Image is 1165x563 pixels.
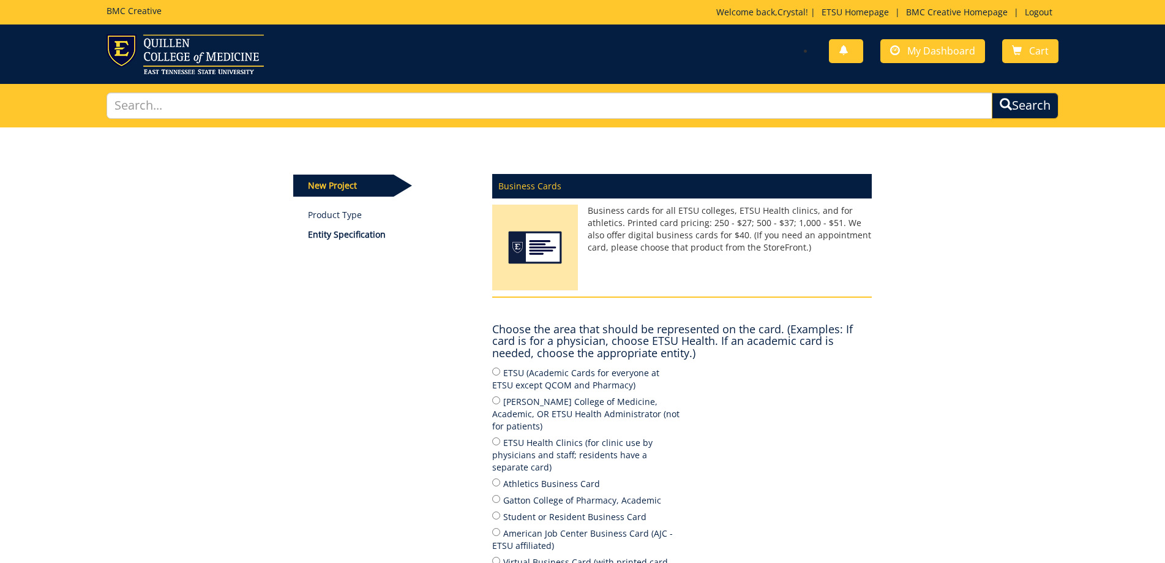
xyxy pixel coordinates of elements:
[900,6,1014,18] a: BMC Creative Homepage
[1019,6,1058,18] a: Logout
[308,209,474,221] a: Product Type
[492,368,500,376] input: ETSU (Academic Cards for everyone at ETSU except QCOM and Pharmacy)
[107,6,162,15] h5: BMC Creative
[1029,44,1049,58] span: Cart
[492,174,872,198] p: Business Cards
[907,44,975,58] span: My Dashboard
[492,528,500,536] input: American Job Center Business Card (AJC - ETSU affiliated)
[492,396,500,404] input: [PERSON_NAME] College of Medicine, Academic, OR ETSU Health Administrator (not for patients)
[492,510,682,523] label: Student or Resident Business Card
[293,175,394,197] p: New Project
[492,477,682,490] label: Athletics Business Card
[815,6,895,18] a: ETSU Homepage
[492,512,500,520] input: Student or Resident Business Card
[777,6,806,18] a: Crystal
[107,93,993,119] input: Search...
[492,436,682,474] label: ETSU Health Clinics (for clinic use by physicians and staff; residents have a separate card)
[992,93,1058,119] button: Search
[492,526,682,552] label: American Job Center Business Card (AJC - ETSU affiliated)
[492,495,500,503] input: Gatton College of Pharmacy, Academic
[492,205,872,254] p: Business cards for all ETSU colleges, ETSU Health clinics, and for athletics. Printed card pricin...
[492,323,872,360] h4: Choose the area that should be represented on the card. (Examples: If card is for a physician, ch...
[107,34,264,74] img: ETSU logo
[716,6,1058,18] p: Welcome back, ! | | |
[492,437,500,445] input: ETSU Health Clinics (for clinic use by physicians and staff; residents have a separate card)
[492,493,682,507] label: Gatton College of Pharmacy, Academic
[492,366,682,391] label: ETSU (Academic Cards for everyone at ETSU except QCOM and Pharmacy)
[308,229,474,241] p: Entity Specification
[492,478,500,486] input: Athletics Business Card
[492,205,578,297] img: Business Cards
[880,39,985,63] a: My Dashboard
[1002,39,1058,63] a: Cart
[492,395,682,433] label: [PERSON_NAME] College of Medicine, Academic, OR ETSU Health Administrator (not for patients)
